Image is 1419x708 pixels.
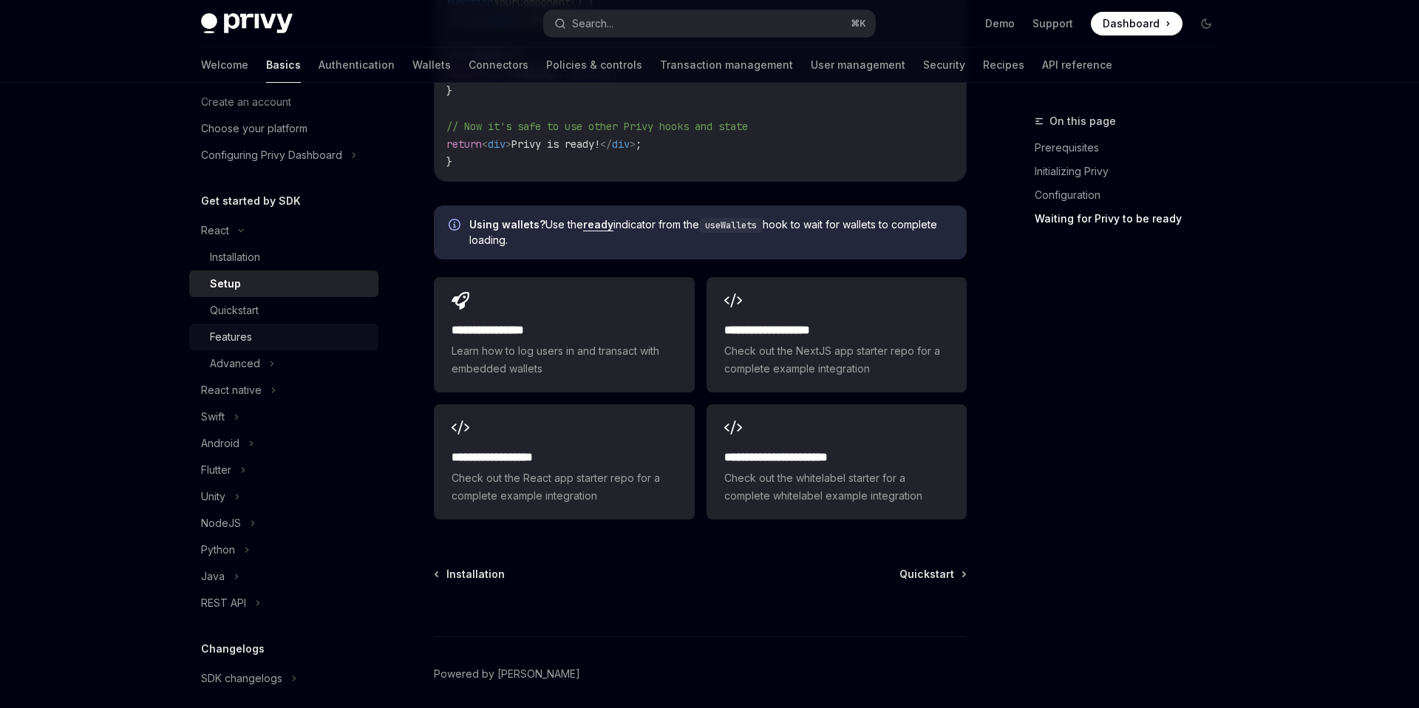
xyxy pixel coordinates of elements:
[985,16,1015,31] a: Demo
[699,218,763,233] code: useWallets
[899,567,965,582] a: Quickstart
[266,47,301,83] a: Basics
[1103,16,1160,31] span: Dashboard
[201,47,248,83] a: Welcome
[201,222,229,239] div: React
[201,568,225,585] div: Java
[446,84,452,98] span: }
[1091,12,1182,35] a: Dashboard
[449,219,463,234] svg: Info
[1042,47,1112,83] a: API reference
[899,567,954,582] span: Quickstart
[707,277,967,392] a: **** **** **** ****Check out the NextJS app starter repo for a complete example integration
[724,342,949,378] span: Check out the NextJS app starter repo for a complete example integration
[583,218,613,231] a: ready
[983,47,1024,83] a: Recipes
[1035,183,1230,207] a: Configuration
[210,275,241,293] div: Setup
[201,514,241,532] div: NodeJS
[612,137,630,151] span: div
[201,640,265,658] h5: Changelogs
[707,404,967,520] a: **** **** **** **** ***Check out the whitelabel starter for a complete whitelabel example integra...
[201,146,342,164] div: Configuring Privy Dashboard
[1032,16,1073,31] a: Support
[923,47,965,83] a: Security
[201,381,262,399] div: React native
[201,541,235,559] div: Python
[1049,112,1116,130] span: On this page
[572,15,613,33] div: Search...
[201,435,239,452] div: Android
[600,137,612,151] span: </
[201,461,231,479] div: Flutter
[434,667,580,681] a: Powered by [PERSON_NAME]
[546,47,642,83] a: Policies & controls
[435,567,505,582] a: Installation
[660,47,793,83] a: Transaction management
[452,342,676,378] span: Learn how to log users in and transact with embedded wallets
[544,10,875,37] button: Search...⌘K
[469,47,528,83] a: Connectors
[811,47,905,83] a: User management
[319,47,395,83] a: Authentication
[630,137,636,151] span: >
[1035,160,1230,183] a: Initializing Privy
[210,355,260,372] div: Advanced
[446,155,452,169] span: }
[1035,136,1230,160] a: Prerequisites
[452,469,676,505] span: Check out the React app starter repo for a complete example integration
[201,13,293,34] img: dark logo
[189,244,378,270] a: Installation
[210,248,260,266] div: Installation
[511,137,600,151] span: Privy is ready!
[201,408,225,426] div: Swift
[201,192,301,210] h5: Get started by SDK
[201,120,307,137] div: Choose your platform
[210,328,252,346] div: Features
[488,137,506,151] span: div
[446,137,482,151] span: return
[636,137,642,151] span: ;
[1035,207,1230,231] a: Waiting for Privy to be ready
[434,277,694,392] a: **** **** **** *Learn how to log users in and transact with embedded wallets
[189,324,378,350] a: Features
[189,115,378,142] a: Choose your platform
[469,218,545,231] strong: Using wallets?
[851,18,866,30] span: ⌘ K
[201,670,282,687] div: SDK changelogs
[434,404,694,520] a: **** **** **** ***Check out the React app starter repo for a complete example integration
[446,120,748,133] span: // Now it's safe to use other Privy hooks and state
[189,270,378,297] a: Setup
[189,297,378,324] a: Quickstart
[412,47,451,83] a: Wallets
[469,217,952,248] span: Use the indicator from the hook to wait for wallets to complete loading.
[201,488,225,506] div: Unity
[482,137,488,151] span: <
[210,302,259,319] div: Quickstart
[506,137,511,151] span: >
[446,567,505,582] span: Installation
[724,469,949,505] span: Check out the whitelabel starter for a complete whitelabel example integration
[201,594,246,612] div: REST API
[1194,12,1218,35] button: Toggle dark mode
